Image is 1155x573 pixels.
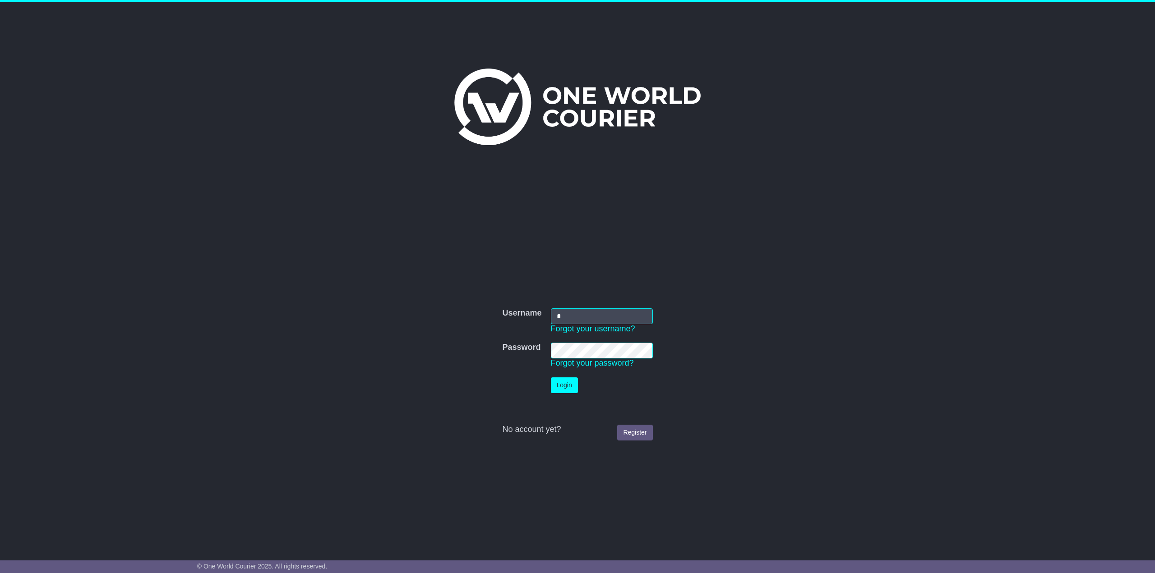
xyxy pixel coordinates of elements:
[551,377,578,393] button: Login
[617,425,652,440] a: Register
[551,358,634,367] a: Forgot your password?
[454,69,701,145] img: One World
[502,308,541,318] label: Username
[551,324,635,333] a: Forgot your username?
[197,563,328,570] span: © One World Courier 2025. All rights reserved.
[502,343,541,353] label: Password
[502,425,652,435] div: No account yet?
